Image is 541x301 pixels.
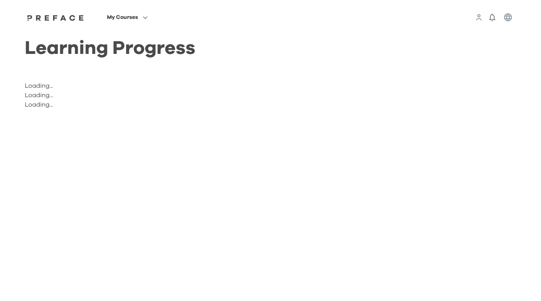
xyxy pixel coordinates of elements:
[25,15,86,21] img: Preface Logo
[25,90,344,100] p: Loading...
[105,12,150,22] button: My Courses
[107,13,138,22] span: My Courses
[25,81,344,90] p: Loading...
[25,14,86,20] a: Preface Logo
[25,100,344,109] p: Loading...
[25,44,344,53] h1: Learning Progress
